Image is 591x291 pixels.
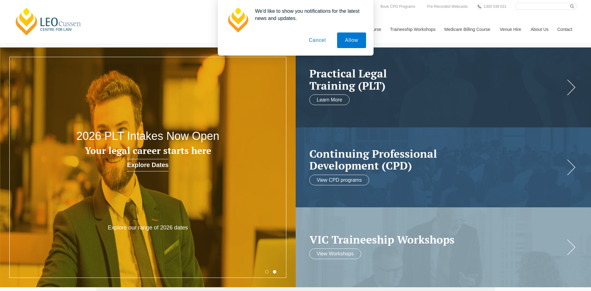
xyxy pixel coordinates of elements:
[225,7,250,32] img: notification icon
[273,270,276,274] button: 2
[309,233,565,245] a: VIC Traineeship Workshops
[309,67,565,91] a: Practical LegalTraining (PLT)
[127,159,169,171] a: Explore Dates
[309,249,361,259] a: View Workshops
[309,175,369,185] a: View CPD programs
[59,130,236,142] h2: 2026 PLT Intakes Now Open
[265,270,269,274] button: 1
[309,147,565,171] a: Continuing ProfessionalDevelopment (CPD)
[309,147,565,171] h2: Continuing Professional Development (CPD)
[89,224,207,231] p: Explore our range of 2026 dates
[59,145,236,156] h3: Your legal career starts here
[250,7,366,22] div: We'd like to show you notifications for the latest news and updates.
[309,67,565,91] h2: Practical Legal Training (PLT)
[301,32,334,48] button: Cancel
[309,95,350,105] a: Learn More
[337,32,366,48] button: Allow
